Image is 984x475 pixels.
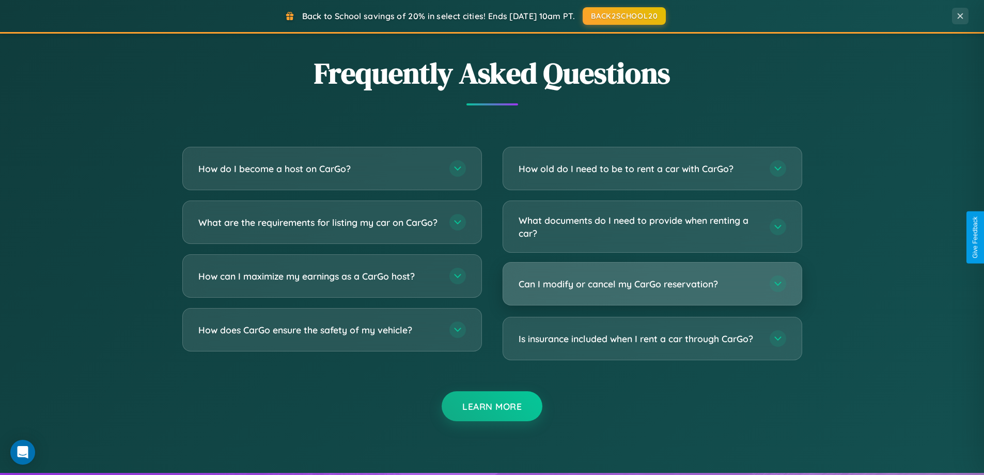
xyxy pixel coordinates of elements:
[198,324,439,336] h3: How does CarGo ensure the safety of my vehicle?
[519,278,759,290] h3: Can I modify or cancel my CarGo reservation?
[583,7,666,25] button: BACK2SCHOOL20
[519,162,759,175] h3: How old do I need to be to rent a car with CarGo?
[10,440,35,465] div: Open Intercom Messenger
[198,270,439,283] h3: How can I maximize my earnings as a CarGo host?
[302,11,575,21] span: Back to School savings of 20% in select cities! Ends [DATE] 10am PT.
[442,391,542,421] button: Learn More
[198,162,439,175] h3: How do I become a host on CarGo?
[198,216,439,229] h3: What are the requirements for listing my car on CarGo?
[182,53,802,93] h2: Frequently Asked Questions
[519,332,759,345] h3: Is insurance included when I rent a car through CarGo?
[972,217,979,258] div: Give Feedback
[519,214,759,239] h3: What documents do I need to provide when renting a car?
